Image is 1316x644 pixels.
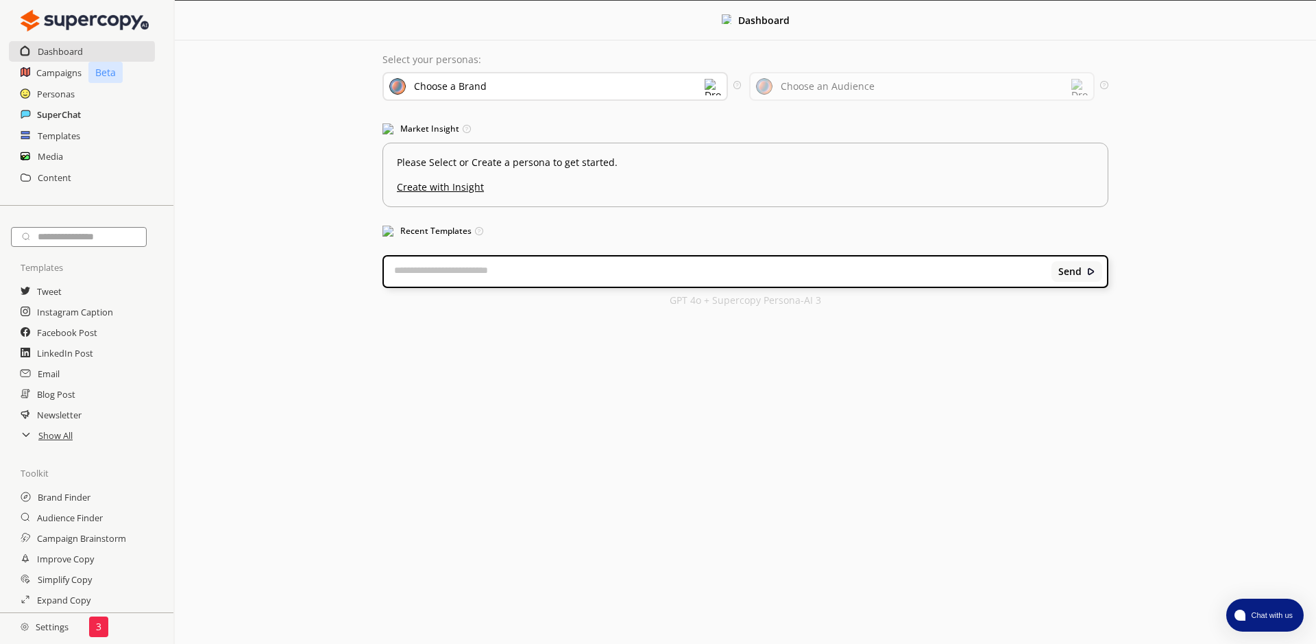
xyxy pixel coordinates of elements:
a: Audience Changer [37,610,111,631]
a: Newsletter [37,405,82,425]
span: Chat with us [1245,610,1295,621]
p: Select your personas: [382,54,1108,65]
img: Tooltip Icon [733,81,742,89]
b: Send [1058,266,1082,277]
p: Please Select or Create a persona to get started. [397,157,1094,168]
a: Facebook Post [37,322,97,343]
div: Choose an Audience [781,81,875,92]
a: Dashboard [38,41,83,62]
button: atlas-launcher [1226,599,1304,632]
p: Beta [88,62,123,83]
img: Dropdown Icon [1071,79,1088,95]
p: 3 [96,621,101,632]
img: Close [21,623,29,631]
img: Close [722,14,731,24]
a: Audience Finder [37,508,103,528]
img: Audience Icon [756,78,772,95]
img: Close [21,7,149,34]
a: Media [38,146,63,167]
a: Instagram Caption [37,302,113,322]
b: Dashboard [738,14,790,27]
img: Tooltip Icon [475,227,483,235]
a: Email [38,363,60,384]
u: Create with Insight [397,175,1094,193]
img: Dropdown Icon [705,79,721,95]
a: Show All [38,425,73,446]
img: Close [1086,267,1096,276]
p: GPT 4o + Supercopy Persona-AI 3 [670,295,821,306]
a: Campaigns [36,62,82,83]
a: Personas [37,84,75,104]
img: Tooltip Icon [1100,81,1108,89]
h3: Market Insight [382,119,1108,139]
img: Market Insight [382,123,393,134]
img: Popular Templates [382,226,393,237]
a: SuperChat [37,104,81,125]
img: Brand Icon [389,78,406,95]
a: Templates [38,126,80,146]
div: Choose a Brand [414,81,487,92]
a: LinkedIn Post [37,343,93,363]
a: Simplify Copy [38,569,92,590]
a: Brand Finder [38,487,90,508]
img: Tooltip Icon [463,125,471,133]
a: Blog Post [37,384,75,405]
a: Tweet [37,281,62,302]
h3: Recent Templates [382,221,1108,241]
a: Campaign Brainstorm [37,528,126,549]
a: Expand Copy [37,590,90,610]
a: Content [38,167,71,188]
a: Improve Copy [37,549,94,569]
